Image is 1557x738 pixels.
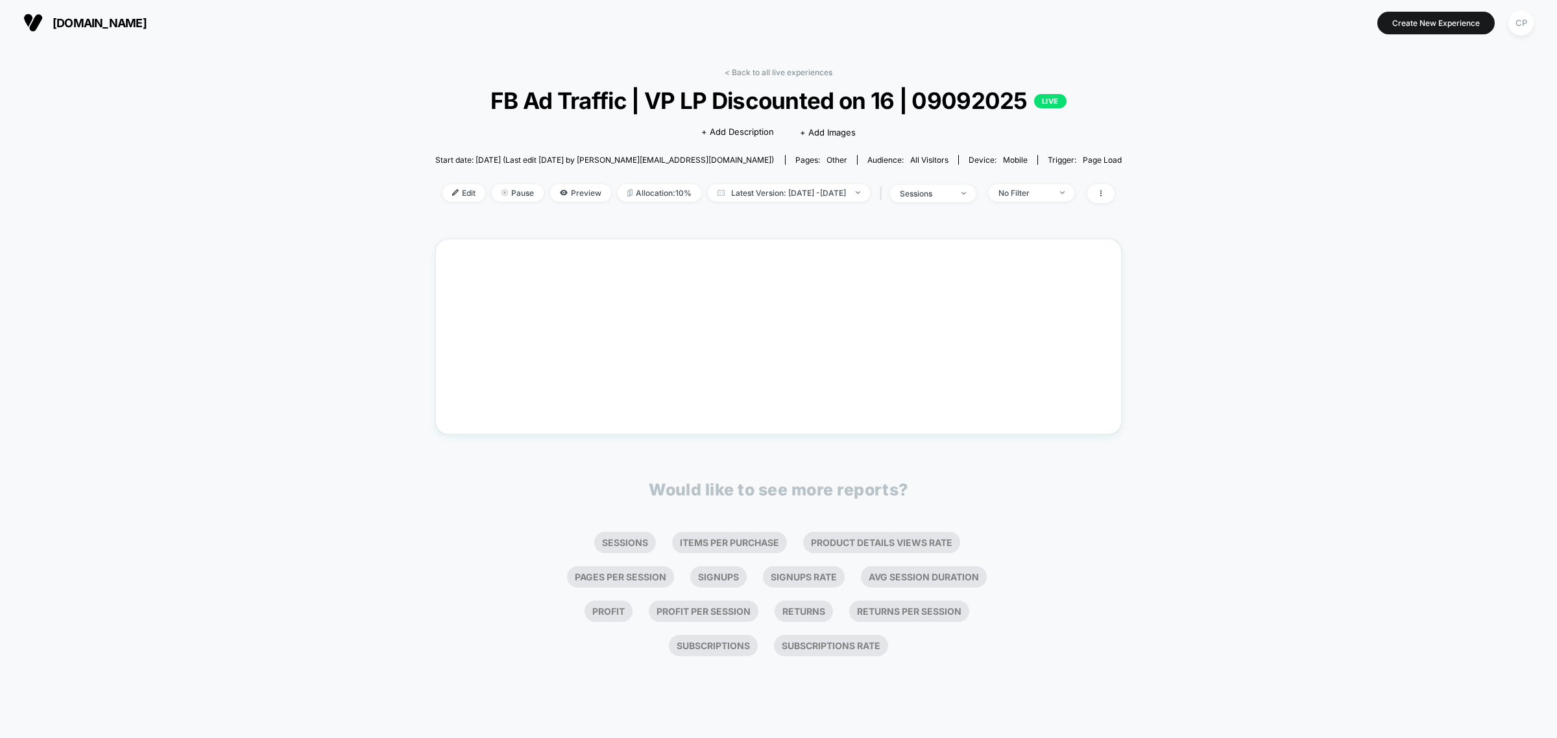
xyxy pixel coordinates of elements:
[803,532,960,553] li: Product Details Views Rate
[1060,191,1065,194] img: end
[910,155,948,165] span: All Visitors
[827,155,847,165] span: other
[1508,10,1534,36] div: CP
[718,189,725,196] img: calendar
[627,189,633,196] img: rebalance
[856,191,860,194] img: end
[501,189,508,196] img: end
[594,532,656,553] li: Sessions
[23,13,43,32] img: Visually logo
[19,12,151,33] button: [DOMAIN_NAME]
[53,16,147,30] span: [DOMAIN_NAME]
[442,184,485,202] span: Edit
[452,189,459,196] img: edit
[900,189,952,198] div: sessions
[649,480,908,499] p: Would like to see more reports?
[725,67,832,77] a: < Back to all live experiences
[1048,155,1122,165] div: Trigger:
[774,635,888,656] li: Subscriptions Rate
[998,188,1050,198] div: No Filter
[435,155,774,165] span: Start date: [DATE] (Last edit [DATE] by [PERSON_NAME][EMAIL_ADDRESS][DOMAIN_NAME])
[958,155,1037,165] span: Device:
[1377,12,1495,34] button: Create New Experience
[672,532,787,553] li: Items Per Purchase
[550,184,611,202] span: Preview
[867,155,948,165] div: Audience:
[1003,155,1028,165] span: mobile
[470,87,1088,114] span: FB Ad Traffic | VP LP Discounted on 16 | 09092025
[690,566,747,588] li: Signups
[585,601,633,622] li: Profit
[618,184,701,202] span: Allocation: 10%
[795,155,847,165] div: Pages:
[669,635,758,656] li: Subscriptions
[492,184,544,202] span: Pause
[800,127,856,137] span: + Add Images
[763,566,845,588] li: Signups Rate
[775,601,833,622] li: Returns
[567,566,674,588] li: Pages Per Session
[861,566,987,588] li: Avg Session Duration
[961,192,966,195] img: end
[876,184,890,203] span: |
[1034,94,1067,108] p: LIVE
[849,601,969,622] li: Returns Per Session
[649,601,758,622] li: Profit Per Session
[1504,10,1538,36] button: CP
[1083,155,1122,165] span: Page Load
[708,184,870,202] span: Latest Version: [DATE] - [DATE]
[701,126,774,139] span: + Add Description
